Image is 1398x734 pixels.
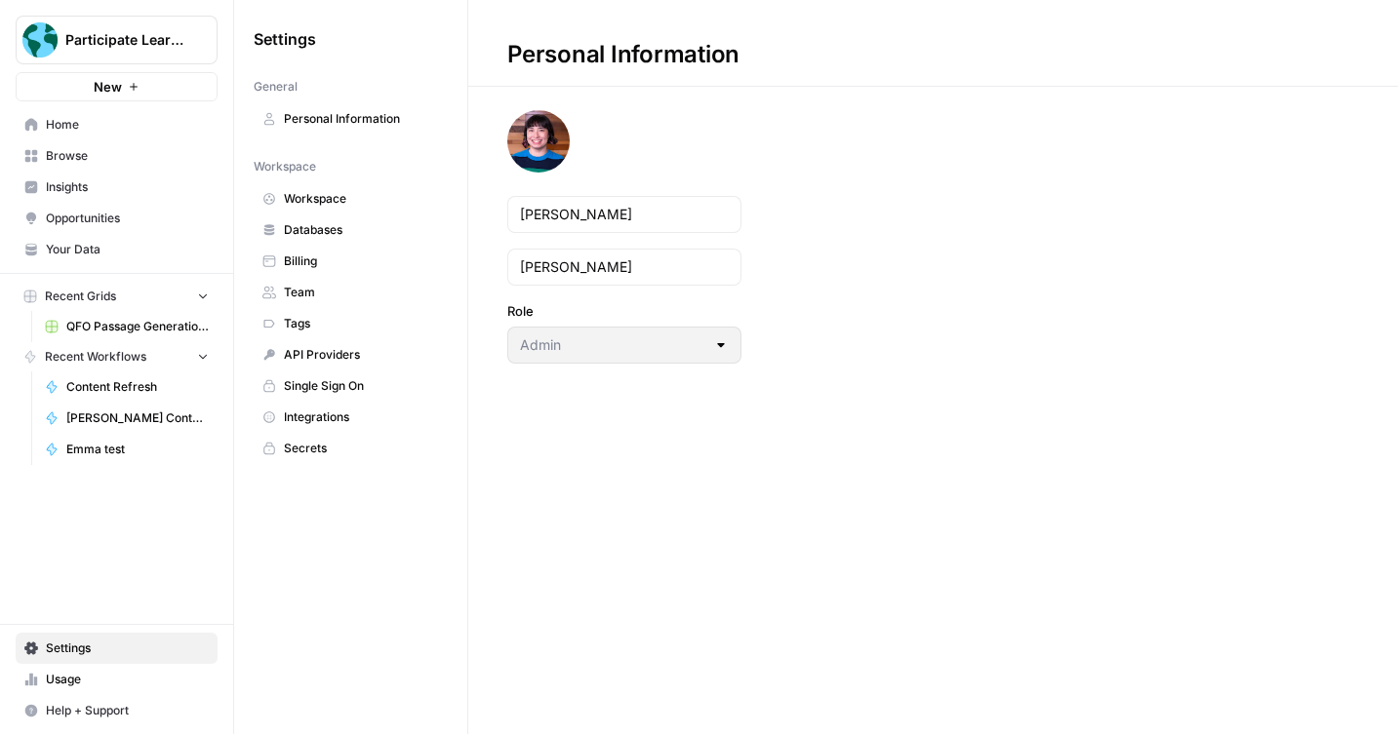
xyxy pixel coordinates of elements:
[46,178,209,196] span: Insights
[16,172,218,203] a: Insights
[16,234,218,265] a: Your Data
[254,308,448,339] a: Tags
[16,664,218,695] a: Usage
[45,288,116,305] span: Recent Grids
[16,16,218,64] button: Workspace: Participate Learning
[284,377,439,395] span: Single Sign On
[46,702,209,719] span: Help + Support
[46,147,209,165] span: Browse
[36,311,218,342] a: QFO Passage Generation Grid
[254,433,448,464] a: Secrets
[16,140,218,172] a: Browse
[254,78,298,96] span: General
[507,301,741,321] label: Role
[284,284,439,301] span: Team
[254,277,448,308] a: Team
[16,109,218,140] a: Home
[254,402,448,433] a: Integrations
[254,103,448,135] a: Personal Information
[284,252,439,270] span: Billing
[284,221,439,239] span: Databases
[46,639,209,657] span: Settings
[468,39,779,70] div: Personal Information
[66,409,209,427] span: [PERSON_NAME] Content Edit Test
[254,339,448,370] a: API Providers
[16,695,218,726] button: Help + Support
[284,408,439,426] span: Integrations
[16,203,218,234] a: Opportunities
[16,72,218,101] button: New
[284,110,439,128] span: Personal Information
[254,27,316,51] span: Settings
[66,318,209,335] span: QFO Passage Generation Grid
[94,77,122,97] span: New
[254,183,448,214] a: Workspace
[16,342,218,371] button: Recent Workflows
[16,633,218,664] a: Settings
[45,348,146,366] span: Recent Workflows
[46,210,209,227] span: Opportunities
[254,214,448,246] a: Databases
[46,671,209,688] span: Usage
[66,378,209,396] span: Content Refresh
[507,110,570,173] img: avatar
[22,22,58,58] img: Participate Learning Logo
[254,158,316,175] span: Workspace
[284,315,439,332] span: Tags
[66,441,209,458] span: Emma test
[16,282,218,311] button: Recent Grids
[36,371,218,403] a: Content Refresh
[36,403,218,434] a: [PERSON_NAME] Content Edit Test
[36,434,218,465] a: Emma test
[46,241,209,258] span: Your Data
[284,440,439,457] span: Secrets
[254,370,448,402] a: Single Sign On
[284,190,439,208] span: Workspace
[254,246,448,277] a: Billing
[46,116,209,134] span: Home
[65,30,183,50] span: Participate Learning
[284,346,439,364] span: API Providers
